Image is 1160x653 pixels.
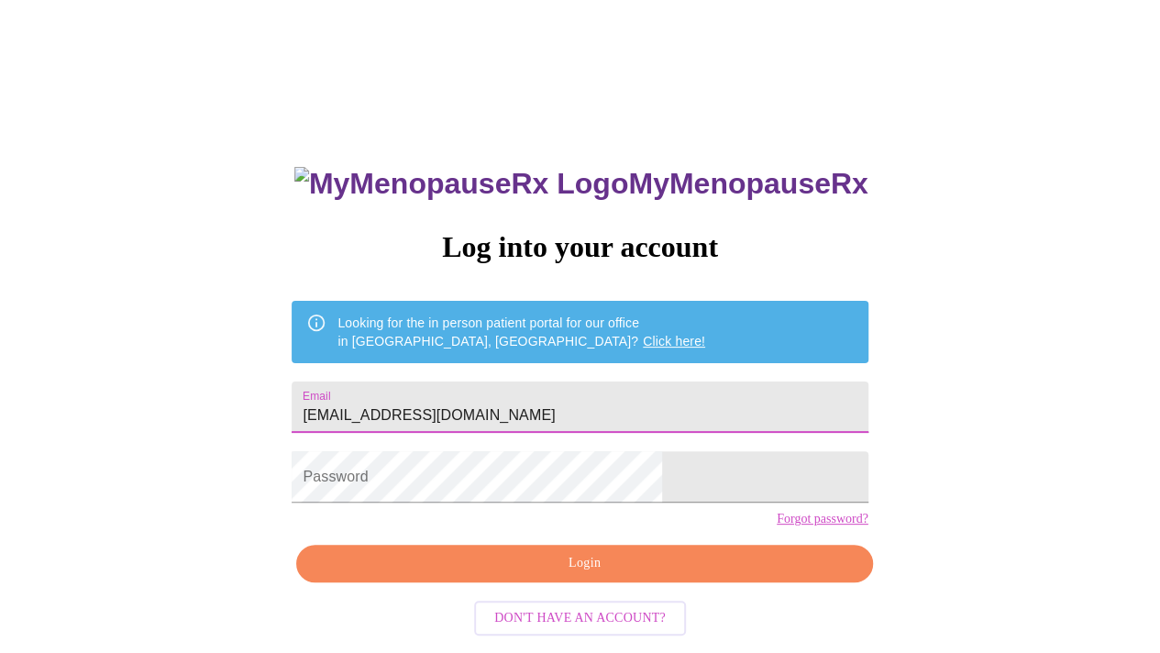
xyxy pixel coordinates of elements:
img: MyMenopauseRx Logo [294,167,628,201]
h3: Log into your account [292,230,867,264]
a: Don't have an account? [470,609,690,625]
span: Login [317,552,851,575]
a: Forgot password? [777,512,868,526]
div: Looking for the in person patient portal for our office in [GEOGRAPHIC_DATA], [GEOGRAPHIC_DATA]? [337,306,705,358]
span: Don't have an account? [494,607,666,630]
a: Click here! [643,334,705,349]
h3: MyMenopauseRx [294,167,868,201]
button: Don't have an account? [474,601,686,636]
button: Login [296,545,872,582]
